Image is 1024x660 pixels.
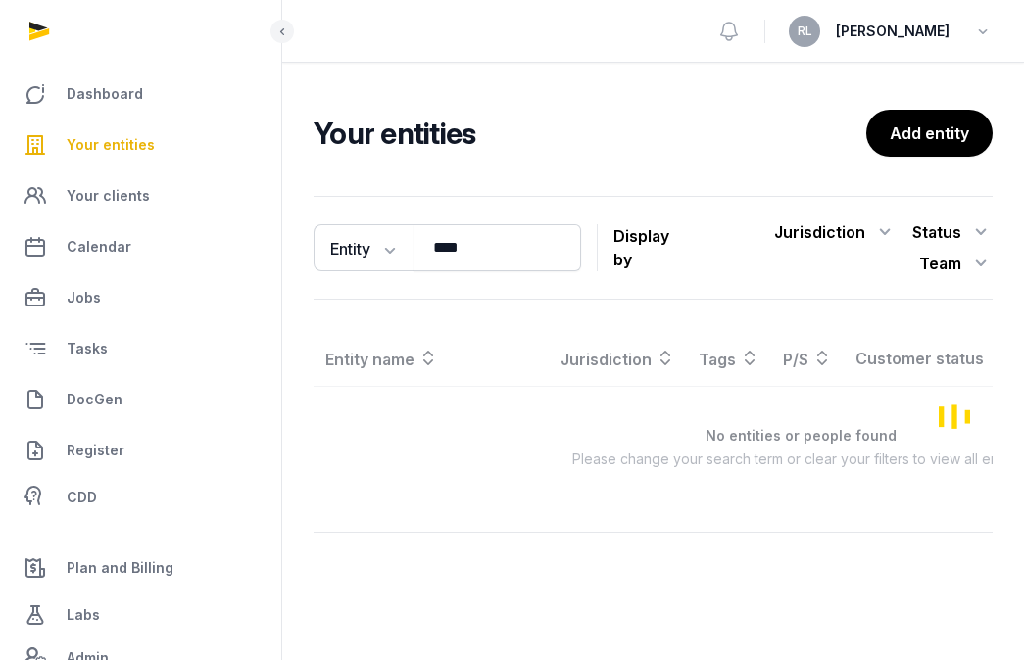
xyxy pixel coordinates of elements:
a: Tasks [16,325,266,372]
a: Dashboard [16,71,266,118]
a: Plan and Billing [16,544,266,591]
span: Tasks [67,337,108,360]
span: RL [798,25,812,37]
p: Display by [613,220,684,275]
div: Jurisdiction [774,216,897,248]
a: CDD [16,478,266,517]
span: Jobs [67,286,101,309]
a: Your entities [16,121,266,168]
a: Add entity [866,110,993,157]
span: Your entities [67,133,155,157]
span: Your clients [67,184,150,208]
a: Jobs [16,274,266,321]
span: CDD [67,486,97,509]
a: DocGen [16,376,266,423]
a: Labs [16,591,266,638]
button: Entity [314,224,414,271]
span: Plan and Billing [67,556,173,580]
div: Status [912,216,993,248]
span: Calendar [67,235,131,259]
span: [PERSON_NAME] [836,20,950,43]
span: Labs [67,603,100,627]
a: Calendar [16,223,266,270]
div: Team [919,248,993,279]
span: Dashboard [67,82,143,106]
span: Register [67,439,124,462]
span: DocGen [67,388,122,411]
button: RL [789,16,820,47]
a: Register [16,427,266,474]
a: Your clients [16,172,266,219]
h2: Your entities [314,116,866,151]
